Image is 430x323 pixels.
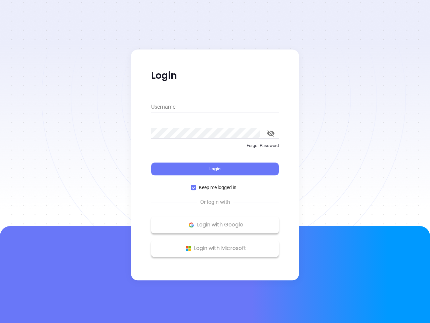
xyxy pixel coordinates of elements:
p: Login with Google [155,220,275,230]
button: toggle password visibility [263,125,279,141]
img: Microsoft Logo [184,244,192,253]
span: Keep me logged in [196,184,239,191]
p: Login with Microsoft [155,243,275,253]
span: Login [209,166,221,172]
img: Google Logo [187,221,196,229]
p: Login [151,70,279,82]
button: Google Logo Login with Google [151,216,279,233]
button: Login [151,163,279,175]
a: Forgot Password [151,142,279,154]
span: Or login with [197,198,233,206]
button: Microsoft Logo Login with Microsoft [151,240,279,257]
p: Forgot Password [151,142,279,149]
